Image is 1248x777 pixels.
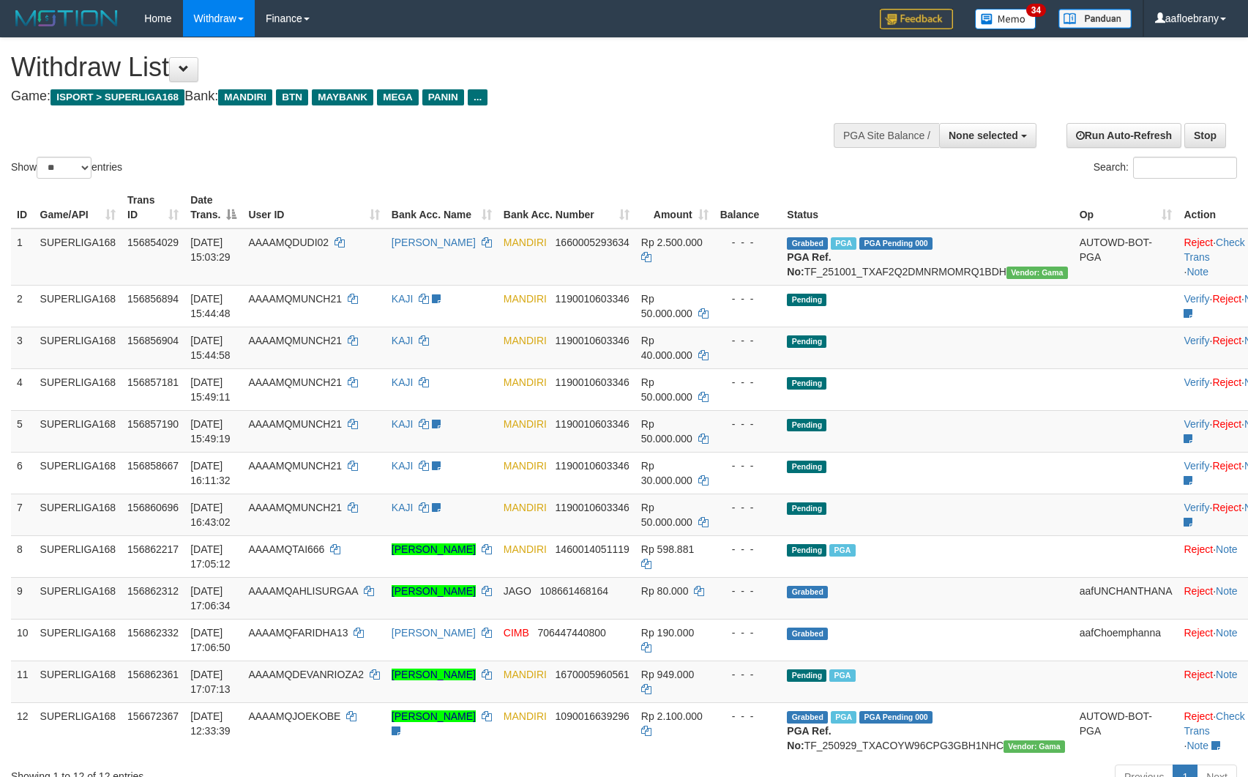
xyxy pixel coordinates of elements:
[787,461,826,473] span: Pending
[468,89,487,105] span: ...
[641,293,692,319] span: Rp 50.000.000
[720,625,776,640] div: - - -
[1094,157,1237,179] label: Search:
[859,237,933,250] span: PGA Pending
[1026,4,1046,17] span: 34
[248,335,342,346] span: AAAAMQMUNCH21
[556,543,629,555] span: Copy 1460014051119 to clipboard
[714,187,782,228] th: Balance
[248,585,357,597] span: AAAAMQAHLISURGAA
[1184,627,1213,639] a: Reject
[392,376,414,388] a: KAJI
[504,585,531,597] span: JAGO
[1212,460,1241,472] a: Reject
[11,702,34,759] td: 12
[184,187,242,228] th: Date Trans.: activate to sort column descending
[248,418,342,430] span: AAAAMQMUNCH21
[504,376,547,388] span: MANDIRI
[127,502,179,513] span: 156860696
[11,494,34,535] td: 7
[11,535,34,577] td: 8
[504,237,547,248] span: MANDIRI
[11,327,34,368] td: 3
[1184,543,1213,555] a: Reject
[504,669,547,680] span: MANDIRI
[34,327,122,368] td: SUPERLIGA168
[720,291,776,306] div: - - -
[787,628,828,640] span: Grabbed
[248,627,348,639] span: AAAAMQFARIDHA13
[720,542,776,557] div: - - -
[392,710,476,722] a: [PERSON_NAME]
[1074,577,1178,619] td: aafUNCHANTHANA
[1184,123,1226,148] a: Stop
[504,460,547,472] span: MANDIRI
[556,710,629,722] span: Copy 1090016639296 to clipboard
[122,187,184,228] th: Trans ID: activate to sort column ascending
[1074,187,1178,228] th: Op: activate to sort column ascending
[190,627,231,653] span: [DATE] 17:06:50
[11,285,34,327] td: 2
[1184,460,1209,472] a: Verify
[1216,585,1238,597] a: Note
[1006,267,1068,279] span: Vendor URL: https://trx31.1velocity.biz
[787,237,828,250] span: Grabbed
[242,187,385,228] th: User ID: activate to sort column ascending
[787,586,828,598] span: Grabbed
[392,627,476,639] a: [PERSON_NAME]
[190,669,231,695] span: [DATE] 17:07:13
[720,584,776,598] div: - - -
[34,410,122,452] td: SUPERLIGA168
[781,702,1073,759] td: TF_250929_TXACOYW96CPG3GBH1NHC
[11,89,818,104] h4: Game: Bank:
[787,377,826,390] span: Pending
[11,661,34,702] td: 11
[377,89,419,105] span: MEGA
[127,418,179,430] span: 156857190
[787,725,831,751] b: PGA Ref. No:
[504,627,529,639] span: CIMB
[537,627,605,639] span: Copy 706447440800 to clipboard
[787,251,831,278] b: PGA Ref. No:
[190,418,231,445] span: [DATE] 15:49:19
[386,187,498,228] th: Bank Acc. Name: activate to sort column ascending
[641,460,692,486] span: Rp 30.000.000
[1074,702,1178,759] td: AUTOWD-BOT-PGA
[248,669,364,680] span: AAAAMQDEVANRIOZA2
[975,9,1036,29] img: Button%20Memo.svg
[1184,502,1209,513] a: Verify
[190,585,231,611] span: [DATE] 17:06:34
[720,417,776,431] div: - - -
[829,544,855,557] span: Marked by aafsoycanthlai
[11,368,34,410] td: 4
[1212,376,1241,388] a: Reject
[127,627,179,639] span: 156862332
[556,460,629,472] span: Copy 1190010603346 to clipboard
[504,543,547,555] span: MANDIRI
[556,502,629,513] span: Copy 1190010603346 to clipboard
[34,577,122,619] td: SUPERLIGA168
[1184,293,1209,305] a: Verify
[1004,740,1065,753] span: Vendor URL: https://trx31.1velocity.biz
[641,237,703,248] span: Rp 2.500.000
[787,669,826,682] span: Pending
[720,458,776,473] div: - - -
[641,418,692,445] span: Rp 50.000.000
[11,157,122,179] label: Show entries
[556,376,629,388] span: Copy 1190010603346 to clipboard
[34,452,122,494] td: SUPERLIGA168
[504,502,547,513] span: MANDIRI
[248,543,324,555] span: AAAAMQTAI666
[392,502,414,513] a: KAJI
[781,228,1073,286] td: TF_251001_TXAF2Q2DMNRMOMRQ1BDH
[939,123,1036,148] button: None selected
[1212,418,1241,430] a: Reject
[556,335,629,346] span: Copy 1190010603346 to clipboard
[641,543,694,555] span: Rp 598.881
[829,669,855,682] span: Marked by aafsoycanthlai
[1074,619,1178,661] td: aafChoemphanna
[11,619,34,661] td: 10
[127,237,179,248] span: 156854029
[34,535,122,577] td: SUPERLIGA168
[641,669,694,680] span: Rp 949.000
